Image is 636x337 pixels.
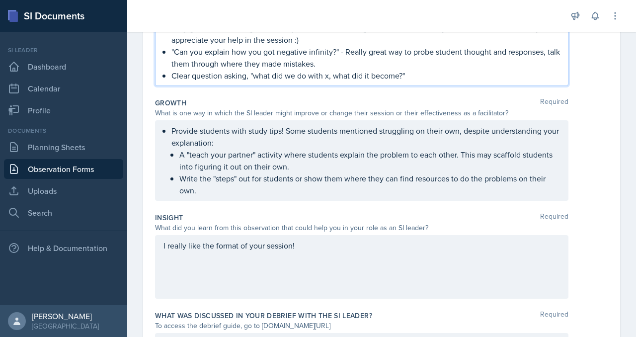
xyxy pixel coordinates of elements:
a: Uploads [4,181,123,201]
a: Calendar [4,79,123,98]
label: What was discussed in your debrief with the SI Leader? [155,311,372,321]
div: [PERSON_NAME] [32,311,99,321]
p: Clear question asking, "what did we do with x, what did it become?" [171,70,560,82]
p: "Can you explain how you got negative infinity?" - Really great way to probe student thought and ... [171,46,560,70]
p: I really like the format of your session! [163,240,560,252]
a: Planning Sheets [4,137,123,157]
div: [GEOGRAPHIC_DATA] [32,321,99,331]
a: Profile [4,100,123,120]
a: Observation Forms [4,159,123,179]
p: A "teach your partner" activity where students explain the problem to each other. This may scaffo... [179,149,560,172]
p: Write the "steps" out for students or show them where they can find resources to do the problems ... [179,172,560,196]
div: Help & Documentation [4,238,123,258]
p: Very good at answering students' questions and working with them individually. Students seemed to... [171,22,560,46]
a: Search [4,203,123,223]
div: What did you learn from this observation that could help you in your role as an SI leader? [155,223,568,233]
p: Provide students with study tips! Some students mentioned struggling on their own, despite unders... [171,125,560,149]
label: Insight [155,213,183,223]
div: To access the debrief guide, go to [DOMAIN_NAME][URL] [155,321,568,331]
span: Required [540,311,568,321]
span: Required [540,98,568,108]
label: Growth [155,98,186,108]
div: What is one way in which the SI leader might improve or change their session or their effectivene... [155,108,568,118]
span: Required [540,213,568,223]
a: Dashboard [4,57,123,77]
div: Documents [4,126,123,135]
div: Si leader [4,46,123,55]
